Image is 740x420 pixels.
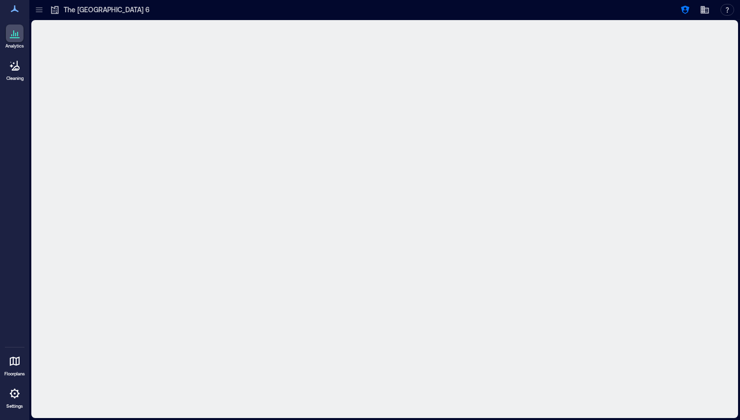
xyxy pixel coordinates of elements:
p: Cleaning [6,75,23,81]
p: Floorplans [4,371,25,377]
p: The [GEOGRAPHIC_DATA] 6 [64,5,150,15]
a: Cleaning [2,54,27,84]
a: Analytics [2,22,27,52]
p: Settings [6,403,23,409]
a: Settings [3,382,26,412]
a: Floorplans [1,349,28,380]
p: Analytics [5,43,24,49]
